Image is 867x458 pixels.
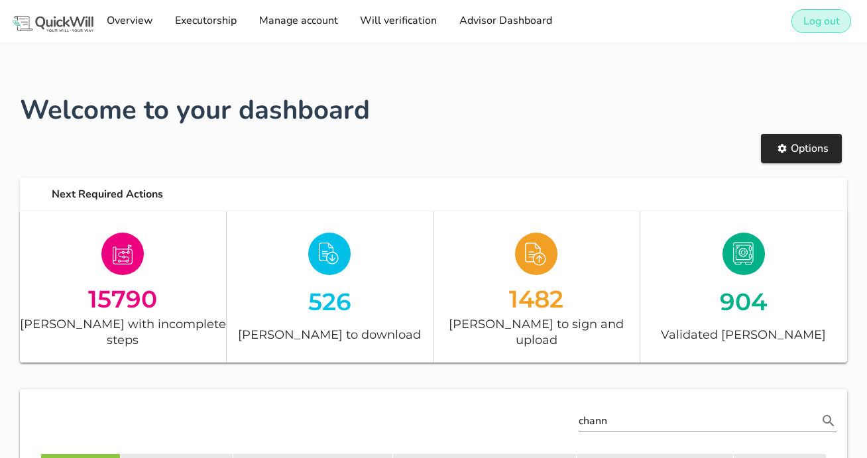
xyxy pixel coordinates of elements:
[761,134,842,163] button: Options
[359,13,437,28] span: Will verification
[227,323,433,347] div: [PERSON_NAME] to download
[20,288,226,310] div: 15790
[174,13,237,28] span: Executorship
[170,8,241,34] a: Executorship
[20,90,847,130] h1: Welcome to your dashboard
[254,8,341,34] a: Manage account
[355,8,441,34] a: Will verification
[106,13,153,28] span: Overview
[433,317,640,347] div: [PERSON_NAME] to sign and upload
[41,178,847,211] div: Next Required Actions
[433,288,640,310] div: 1482
[11,14,95,34] img: Logo
[454,8,555,34] a: Advisor Dashboard
[227,288,433,316] div: 526
[102,8,157,34] a: Overview
[458,13,551,28] span: Advisor Dashboard
[791,9,851,33] button: Log out
[774,141,829,156] span: Options
[817,412,840,429] button: Search name, email, testator ID or ID number appended action
[640,288,847,316] div: 904
[258,13,337,28] span: Manage account
[803,14,840,29] span: Log out
[640,323,847,347] div: Validated [PERSON_NAME]
[20,317,226,347] div: [PERSON_NAME] with incomplete steps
